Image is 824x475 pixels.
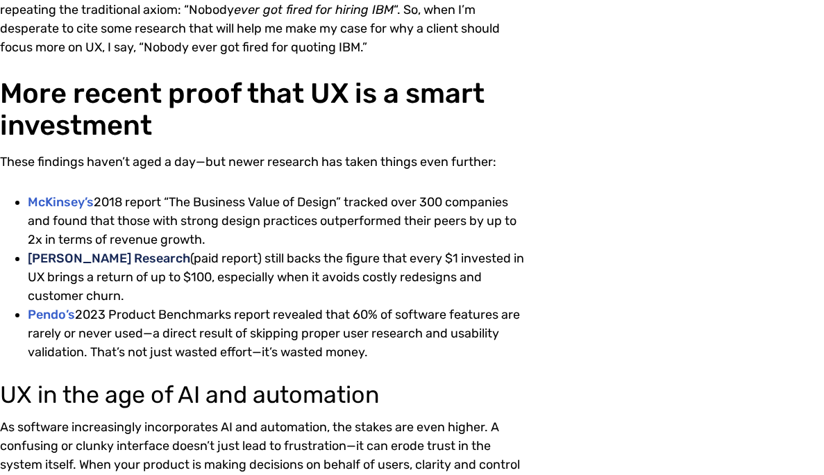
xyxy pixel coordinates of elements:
li: 2023 Product Benchmarks report revealed that 60% of software features are rarely or never used—a ... [28,306,528,362]
li: (paid report) still backs the figure that every $1 invested in UX brings a return of up to $100, ... [28,249,528,306]
li: 2018 report “The Business Value of Design” tracked over 300 companies and found that those with s... [28,193,528,249]
iframe: Chat Widget [755,408,824,475]
a: Pendo’s [28,307,75,322]
a: [PERSON_NAME] Research [28,251,190,266]
input: Subscribe to UX Team newsletter. [3,195,12,204]
em: for hiring IBM [315,2,394,17]
span: Subscribe to UX Team newsletter. [17,193,487,206]
i: ever got fired [234,2,312,17]
span: Last Name [246,1,296,12]
span: , “Nobody ever got fired for quoting IBM.” [133,40,367,55]
a: McKinsey’s [28,194,94,210]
